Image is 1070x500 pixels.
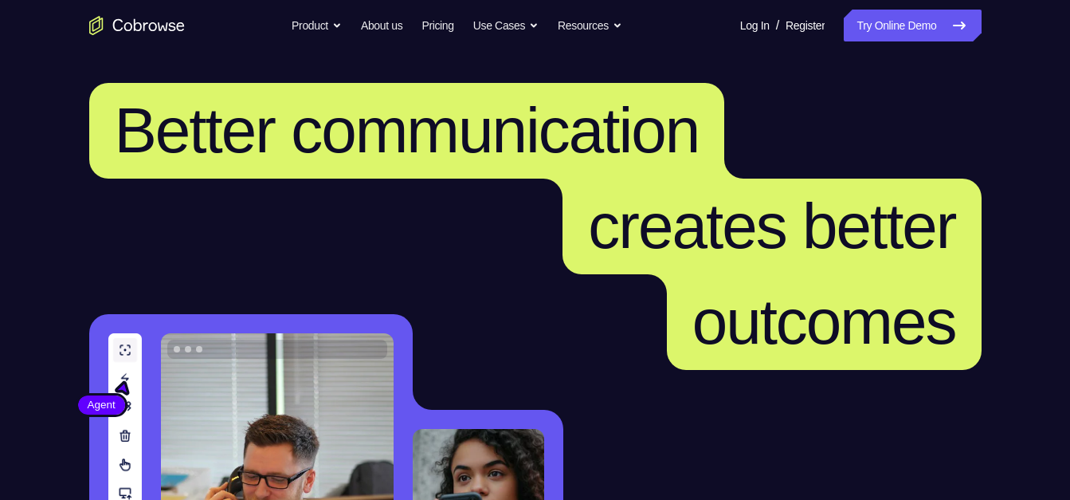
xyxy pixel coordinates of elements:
a: About us [361,10,402,41]
a: Pricing [421,10,453,41]
a: Log In [740,10,770,41]
span: / [776,16,779,35]
span: creates better [588,191,955,262]
button: Product [292,10,342,41]
button: Resources [558,10,622,41]
a: Go to the home page [89,16,185,35]
button: Use Cases [473,10,539,41]
a: Try Online Demo [844,10,981,41]
span: Better communication [115,95,700,166]
span: Agent [78,397,125,413]
a: Register [786,10,825,41]
span: outcomes [692,286,956,357]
